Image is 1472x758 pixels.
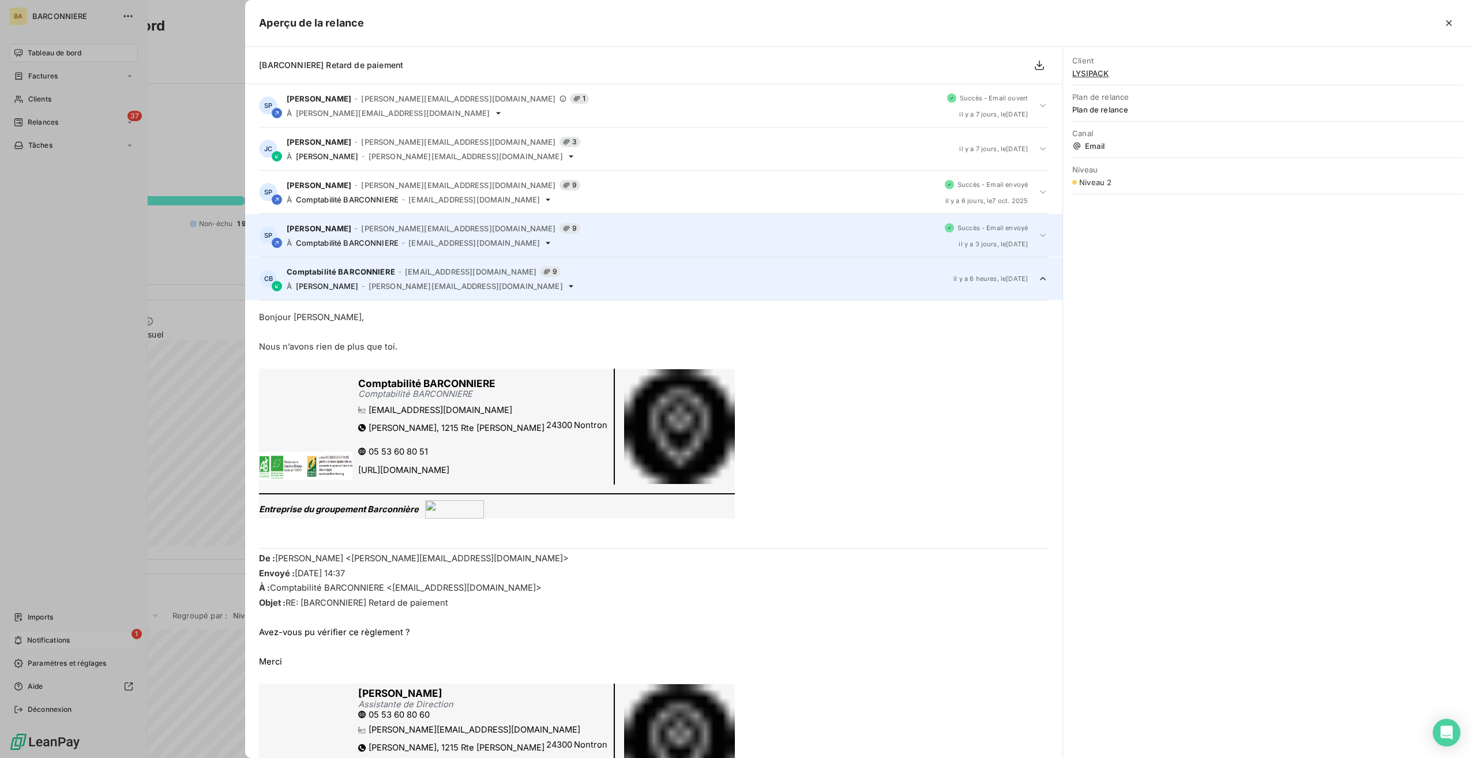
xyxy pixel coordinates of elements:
span: il y a 6 jours , le 7 oct. 2025 [945,197,1028,204]
span: - [402,239,405,246]
span: - [355,138,358,145]
span: - [402,196,405,203]
b: Envoyé : [259,568,295,579]
span: À [287,195,292,204]
span: [PERSON_NAME] [296,152,359,161]
span: [PERSON_NAME] [287,94,351,103]
span: Comptabilité BARCONNIERE [358,377,495,389]
span: 9 [540,267,561,277]
div: SP [259,183,277,201]
span: [PERSON_NAME][EMAIL_ADDRESS][DOMAIN_NAME] [361,181,555,190]
span: [PERSON_NAME][EMAIL_ADDRESS][DOMAIN_NAME] [361,224,555,233]
img: image002.png [358,726,366,734]
span: Succès - Email envoyé [957,224,1028,231]
span: Comptabilité BARCONNIERE [358,389,472,399]
span: - [355,95,358,102]
img: image003.png [358,744,366,752]
span: Assistante de Direction [358,699,453,710]
span: [BARCONNIERE] Retard de paiement [259,60,403,70]
b: Objet : [259,598,286,608]
span: 05 53 60 80 60 [369,710,430,720]
span: Avez-vous pu vérifier ce règlement ? [259,627,410,637]
span: [PERSON_NAME][EMAIL_ADDRESS][DOMAIN_NAME] [361,94,555,103]
span: il y a 6 heures , le [DATE] [953,275,1028,282]
span: [PERSON_NAME] [287,224,351,233]
img: image001.png [259,452,352,480]
h5: Aperçu de la relance [259,15,364,31]
span: Merci [259,656,282,667]
a: [PERSON_NAME][EMAIL_ADDRESS][DOMAIN_NAME] [369,725,580,735]
span: 24300 [546,420,572,430]
span: - [399,268,401,275]
span: [PERSON_NAME][EMAIL_ADDRESS][DOMAIN_NAME] [369,152,563,161]
span: [EMAIL_ADDRESS][DOMAIN_NAME] [369,405,512,415]
span: Nous n’avons rien de plus que toi. [259,342,397,352]
span: il y a 7 jours , le [DATE] [959,111,1028,118]
span: [PERSON_NAME][EMAIL_ADDRESS][DOMAIN_NAME] [296,108,490,118]
div: SP [259,96,277,115]
img: image004.png [358,711,366,718]
span: - [362,283,365,290]
span: [PERSON_NAME][EMAIL_ADDRESS][DOMAIN_NAME] [361,137,555,147]
span: 05 53 60 80 51 [369,446,428,457]
span: Bonjour [PERSON_NAME], [259,312,364,322]
span: À [287,238,292,247]
a: [PERSON_NAME], 1215 Rte [PERSON_NAME] [369,741,545,753]
a: [URL][DOMAIN_NAME] [358,464,449,475]
span: - [355,225,358,232]
span: Nontron [574,740,607,750]
span: Niveau 2 [1079,178,1111,187]
span: il y a 3 jours , le [DATE] [959,241,1028,247]
a: [PERSON_NAME], 1215 Rte [PERSON_NAME] [369,422,545,433]
span: Niveau [1072,165,1463,174]
img: image005.png [624,369,735,485]
span: Succès - Email envoyé [957,181,1028,188]
span: [PERSON_NAME], 1215 Rte [PERSON_NAME] [369,742,545,753]
span: 3 [559,137,580,147]
span: [EMAIL_ADDRESS][DOMAIN_NAME] [408,238,540,247]
div: JC [259,140,277,158]
span: Succès - Email ouvert [960,95,1028,102]
span: [PERSON_NAME], 1215 Rte [PERSON_NAME] [369,423,545,433]
span: À [287,152,292,161]
span: [PERSON_NAME] [287,137,351,147]
span: À [287,108,292,118]
span: Comptabilité BARCONNIERE [296,195,399,204]
span: Entreprise du groupement Barconnière [259,504,419,515]
div: SP [259,226,277,245]
span: 24300 [546,740,572,750]
span: [PERSON_NAME] [358,687,442,699]
span: il y a 7 jours , le [DATE] [959,145,1028,152]
span: Plan de relance [1072,92,1463,102]
div: Open Intercom Messenger [1433,719,1460,746]
span: De : [259,553,275,564]
span: 9 [559,180,580,190]
img: image003.png [358,424,366,431]
span: Comptabilité BARCONNIERE [296,238,399,247]
span: Client [1072,56,1463,65]
img: image006.png@01DC3C1B.41BAB190 [425,500,484,519]
span: 1 [570,93,589,104]
span: [EMAIL_ADDRESS][DOMAIN_NAME] [405,267,536,276]
span: [PERSON_NAME] <[PERSON_NAME][EMAIL_ADDRESS][DOMAIN_NAME]> [DATE] 14:37 Comptabilité BARCONNIERE <... [259,553,569,608]
span: Plan de relance [1072,105,1463,114]
span: [URL][DOMAIN_NAME] [358,465,449,475]
span: [EMAIL_ADDRESS][DOMAIN_NAME] [408,195,540,204]
span: - [362,153,365,160]
span: Canal [1072,129,1463,138]
img: image002.png [358,406,366,414]
span: [PERSON_NAME] [296,282,359,291]
span: - [355,182,358,189]
span: À [287,282,292,291]
span: [PERSON_NAME] [287,181,351,190]
div: CB [259,269,277,288]
span: LYSIPACK [1072,69,1463,78]
span: 9 [559,223,580,234]
b: À : [259,583,270,593]
span: Comptabilité BARCONNIERE [287,267,395,276]
span: [PERSON_NAME][EMAIL_ADDRESS][DOMAIN_NAME] [369,282,563,291]
span: Email [1072,141,1463,151]
img: image004.png [358,448,366,455]
span: Nontron [574,420,607,430]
